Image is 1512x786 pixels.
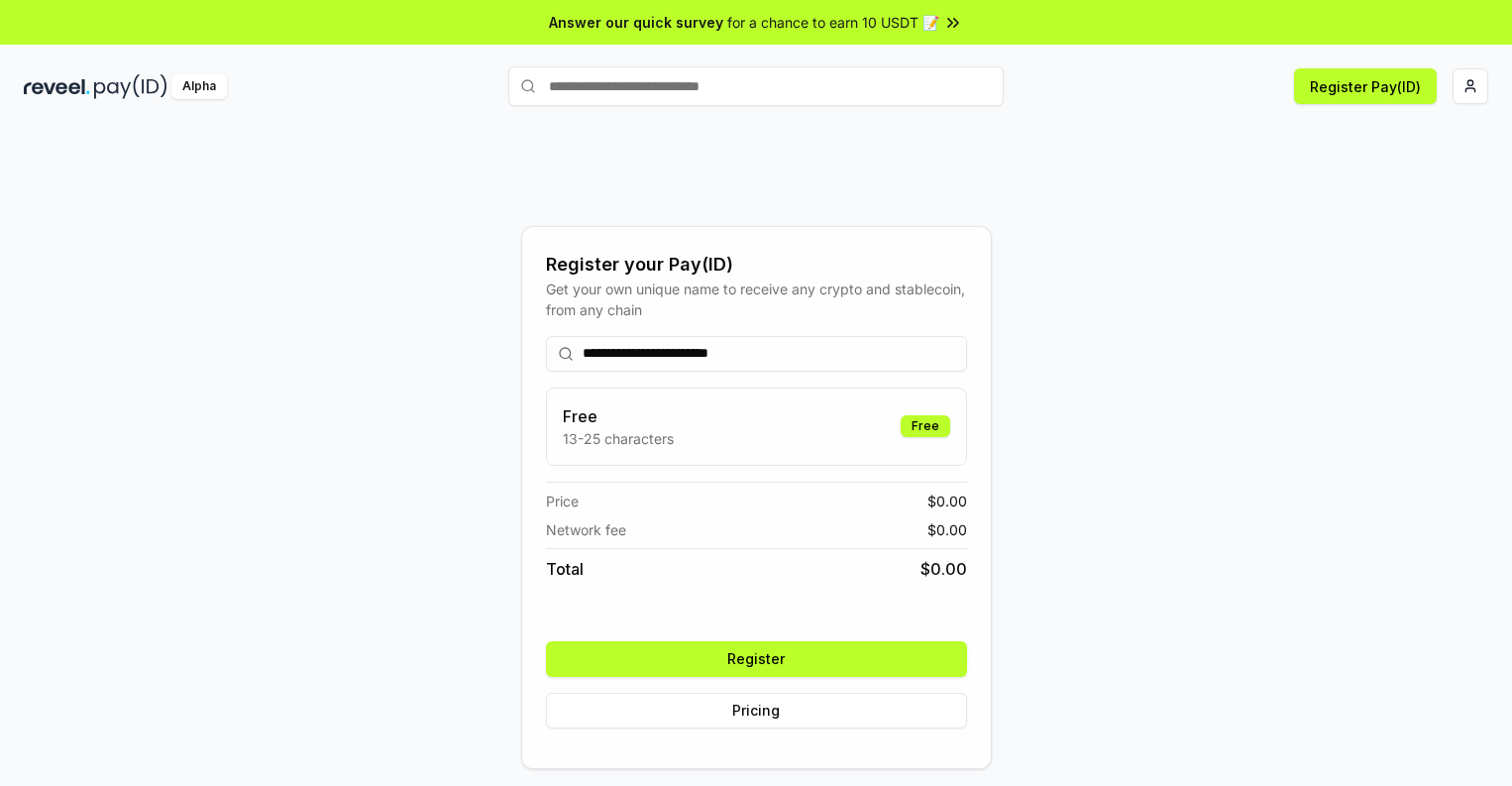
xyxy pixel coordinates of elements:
[546,279,967,320] div: Get your own unique name to receive any crypto and stablecoin, from any chain
[901,415,950,437] div: Free
[546,491,579,511] span: Price
[1294,68,1437,104] button: Register Pay(ID)
[171,74,227,99] div: Alpha
[549,12,723,33] span: Answer our quick survey
[727,12,939,33] span: for a chance to earn 10 USDT 📝
[563,428,674,449] p: 13-25 characters
[927,519,967,540] span: $ 0.00
[920,557,967,581] span: $ 0.00
[546,641,967,677] button: Register
[563,404,674,428] h3: Free
[546,693,967,729] button: Pricing
[24,74,90,99] img: reveel_dark
[546,519,626,540] span: Network fee
[94,74,167,99] img: pay_id
[546,557,584,581] span: Total
[927,491,967,511] span: $ 0.00
[546,251,967,279] div: Register your Pay(ID)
